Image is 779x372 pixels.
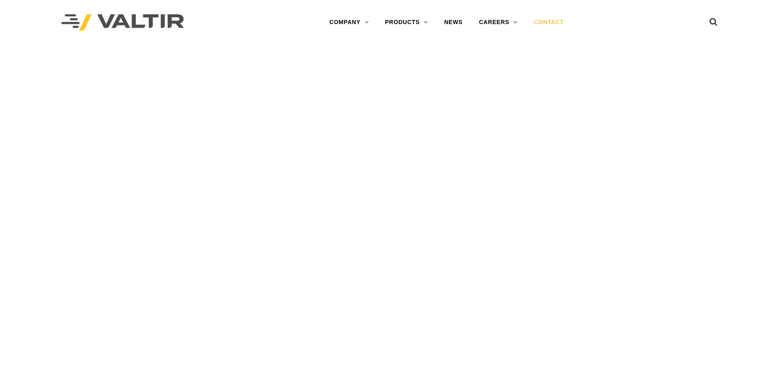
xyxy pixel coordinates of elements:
a: CAREERS [471,14,525,31]
a: PRODUCTS [377,14,436,31]
img: Valtir [61,14,184,31]
a: NEWS [436,14,471,31]
a: COMPANY [321,14,377,31]
a: CONTACT [525,14,572,31]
